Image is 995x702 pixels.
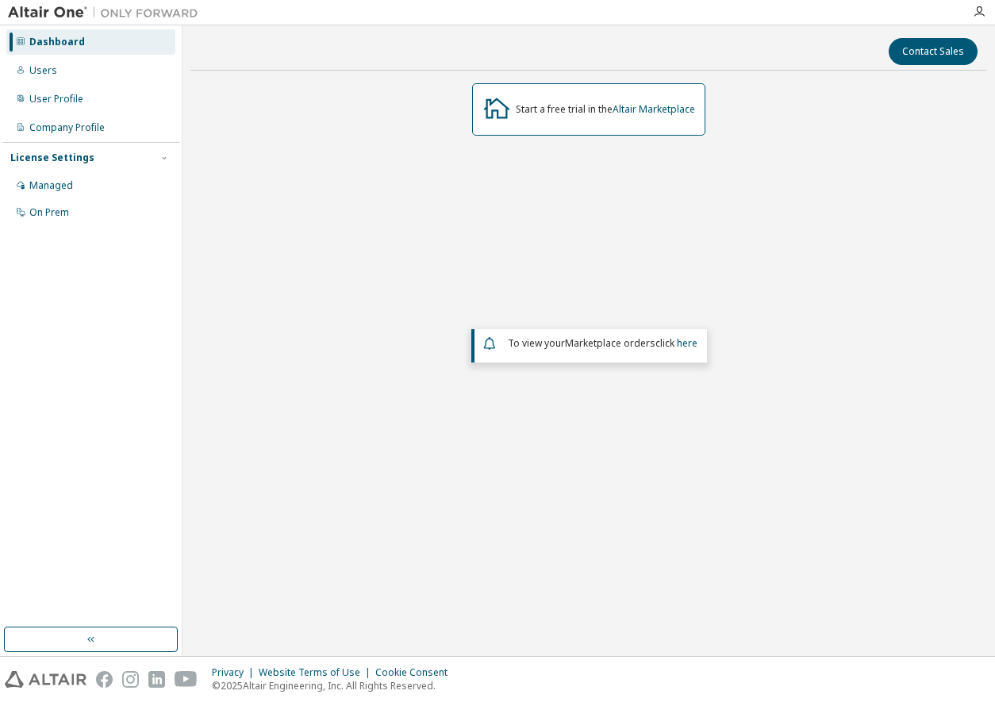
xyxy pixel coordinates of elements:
div: Start a free trial in the [516,103,695,116]
em: Marketplace orders [565,336,655,350]
img: instagram.svg [122,671,139,688]
div: On Prem [29,206,69,219]
img: altair_logo.svg [5,671,86,688]
div: Privacy [212,666,259,679]
div: Managed [29,179,73,192]
button: Contact Sales [889,38,978,65]
div: Dashboard [29,36,85,48]
div: License Settings [10,152,94,164]
img: linkedin.svg [148,671,165,688]
a: Altair Marketplace [613,102,695,116]
img: youtube.svg [175,671,198,688]
a: here [677,336,697,350]
div: Cookie Consent [375,666,457,679]
p: © 2025 Altair Engineering, Inc. All Rights Reserved. [212,679,457,692]
div: User Profile [29,93,83,105]
div: Users [29,64,57,77]
img: Altair One [8,5,206,21]
span: To view your click [508,336,697,350]
div: Company Profile [29,121,105,134]
img: facebook.svg [96,671,113,688]
div: Website Terms of Use [259,666,375,679]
